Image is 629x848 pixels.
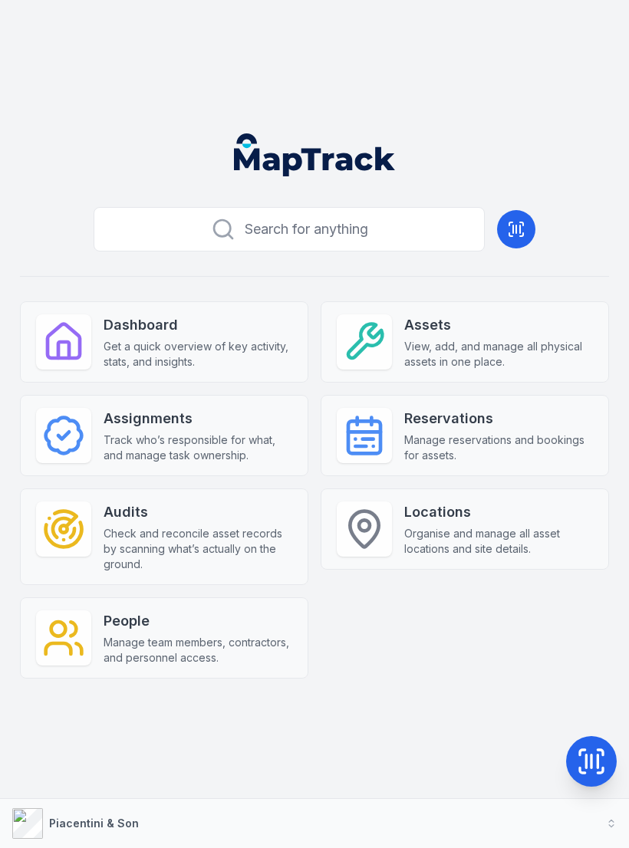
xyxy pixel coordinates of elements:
strong: Reservations [404,408,593,429]
span: Search for anything [245,219,368,240]
a: ReservationsManage reservations and bookings for assets. [321,395,609,476]
strong: Dashboard [104,314,292,336]
span: Organise and manage all asset locations and site details. [404,526,593,557]
a: LocationsOrganise and manage all asset locations and site details. [321,488,609,570]
span: Check and reconcile asset records by scanning what’s actually on the ground. [104,526,292,572]
span: View, add, and manage all physical assets in one place. [404,339,593,370]
button: Search for anything [94,207,485,251]
strong: Assets [404,314,593,336]
span: Manage team members, contractors, and personnel access. [104,635,292,666]
a: PeopleManage team members, contractors, and personnel access. [20,597,308,679]
strong: Audits [104,501,292,523]
strong: Locations [404,501,593,523]
span: Get a quick overview of key activity, stats, and insights. [104,339,292,370]
strong: Assignments [104,408,292,429]
strong: Piacentini & Son [49,817,139,830]
span: Track who’s responsible for what, and manage task ownership. [104,432,292,463]
nav: Global [216,133,413,176]
a: AssetsView, add, and manage all physical assets in one place. [321,301,609,383]
a: AuditsCheck and reconcile asset records by scanning what’s actually on the ground. [20,488,308,585]
a: DashboardGet a quick overview of key activity, stats, and insights. [20,301,308,383]
a: AssignmentsTrack who’s responsible for what, and manage task ownership. [20,395,308,476]
strong: People [104,610,292,632]
span: Manage reservations and bookings for assets. [404,432,593,463]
